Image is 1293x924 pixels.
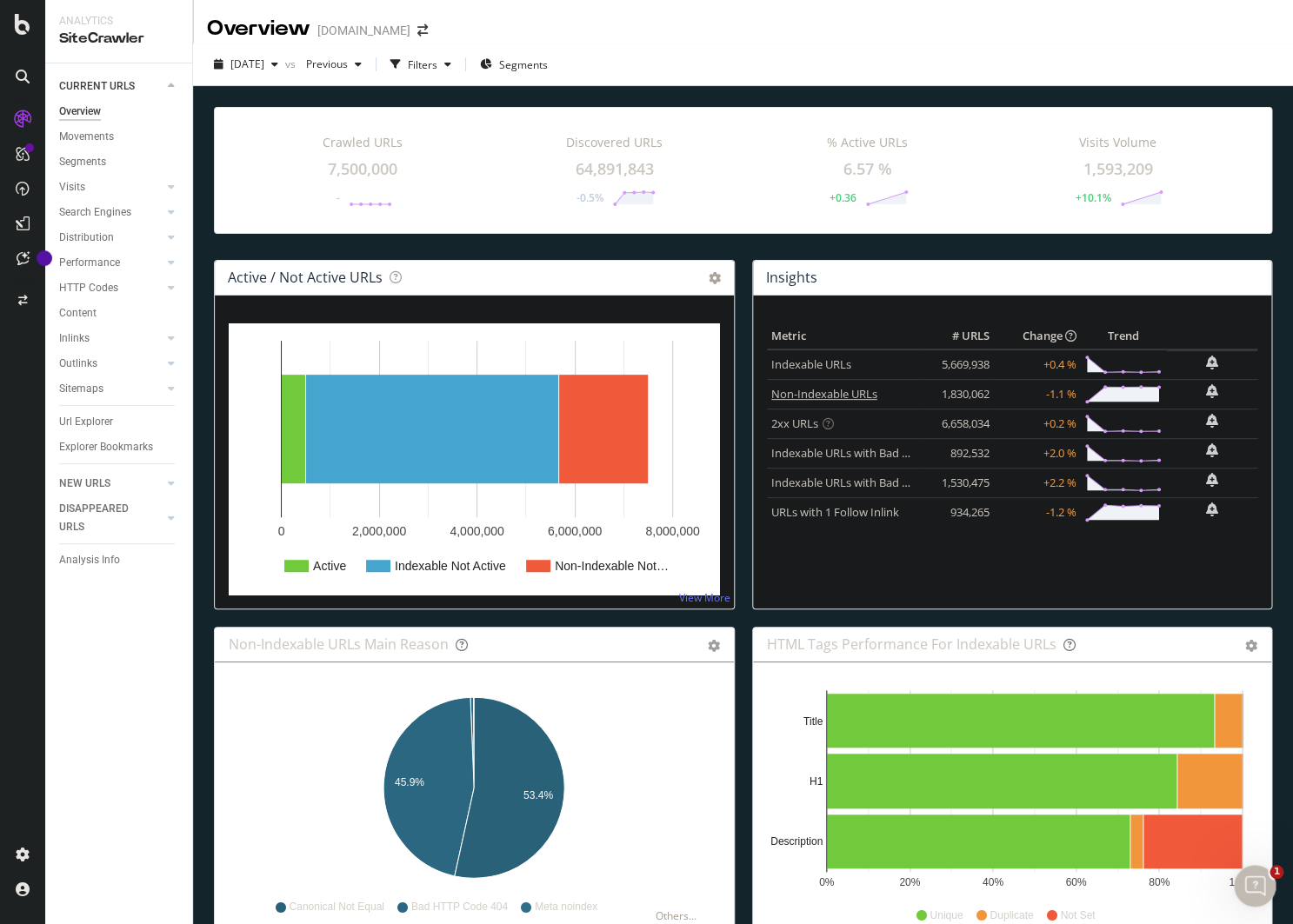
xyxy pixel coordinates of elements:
a: Sitemaps [59,380,163,398]
a: Explorer Bookmarks [59,438,180,456]
div: Visits Volume [1079,134,1156,151]
td: -1.1 % [993,379,1080,409]
td: +0.4 % [993,349,1080,380]
text: 2,000,000 [352,524,406,538]
span: Bad HTTP Code 404 [411,900,508,914]
td: 1,830,062 [923,379,993,409]
a: DISAPPEARED URLS [59,500,163,536]
span: Segments [499,57,548,72]
div: bell-plus [1206,502,1218,516]
div: Explorer Bookmarks [59,438,153,456]
text: 4,000,000 [450,524,503,538]
div: HTTP Codes [59,279,118,297]
div: Tooltip anchor [37,250,52,266]
text: Title [803,715,823,727]
span: Duplicate [990,908,1033,923]
a: Indexable URLs with Bad Description [771,475,961,490]
a: Non-Indexable URLs [771,386,877,402]
td: +0.2 % [993,409,1080,438]
div: NEW URLS [59,475,110,493]
text: 6,000,000 [548,524,602,538]
div: Others... [656,908,704,923]
a: Visits [59,178,163,196]
div: Sitemaps [59,380,103,398]
span: Not Set [1060,908,1095,923]
a: Analysis Info [59,551,180,569]
text: 80% [1148,876,1169,888]
div: 64,891,843 [576,158,654,181]
text: Indexable Not Active [395,559,506,573]
text: 0 [278,524,285,538]
svg: A chart. [229,323,719,595]
span: Previous [299,57,348,71]
div: Outlinks [59,355,97,373]
div: Search Engines [59,203,131,222]
span: Meta noindex [535,900,597,914]
i: Options [709,272,721,284]
div: +0.36 [830,190,856,205]
div: Discovered URLs [566,134,663,151]
div: Performance [59,254,120,272]
div: Distribution [59,229,114,247]
td: 5,669,938 [923,349,993,380]
div: 1,593,209 [1083,158,1153,181]
span: 1 [1270,865,1283,879]
span: Canonical Not Equal [289,900,383,914]
div: Url Explorer [59,413,113,431]
td: -1.2 % [993,497,1080,527]
div: 6.57 % [843,158,892,181]
div: Segments [59,153,106,171]
div: bell-plus [1206,414,1218,428]
text: 0% [818,876,834,888]
div: DISAPPEARED URLS [59,500,147,536]
button: Filters [383,50,458,78]
div: Visits [59,178,85,196]
div: Movements [59,128,114,146]
iframe: Intercom live chat [1234,865,1276,907]
td: 6,658,034 [923,409,993,438]
div: bell-plus [1206,356,1218,369]
text: Active [313,559,346,573]
div: Inlinks [59,329,90,348]
text: 100% [1229,876,1256,888]
th: Trend [1080,323,1166,349]
a: Search Engines [59,203,163,222]
a: Indexable URLs [771,356,851,372]
a: Indexable URLs with Bad H1 [771,445,916,461]
a: Outlinks [59,355,163,373]
div: % Active URLs [827,134,908,151]
span: Unique [930,908,963,923]
div: Analysis Info [59,551,120,569]
text: 40% [982,876,1003,888]
a: CURRENT URLS [59,77,163,96]
div: Overview [207,14,310,43]
div: Filters [408,57,437,72]
svg: A chart. [229,690,719,892]
div: 7,500,000 [328,158,397,181]
div: Analytics [59,14,178,29]
div: +10.1% [1076,190,1111,205]
text: 45.9% [395,776,424,788]
div: Content [59,304,97,322]
text: 8,000,000 [645,524,699,538]
a: HTTP Codes [59,279,163,297]
div: bell-plus [1206,384,1218,398]
div: HTML Tags Performance for Indexable URLs [767,635,1056,653]
div: arrow-right-arrow-left [417,24,428,37]
div: Overview [59,103,101,121]
svg: A chart. [767,690,1257,892]
button: Previous [299,50,369,78]
a: NEW URLS [59,475,163,493]
a: Overview [59,103,180,121]
a: Movements [59,128,180,146]
a: Segments [59,153,180,171]
th: Metric [767,323,924,349]
div: CURRENT URLS [59,77,135,96]
td: +2.0 % [993,438,1080,468]
a: Distribution [59,229,163,247]
div: Crawled URLs [323,134,403,151]
button: Segments [473,50,555,78]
